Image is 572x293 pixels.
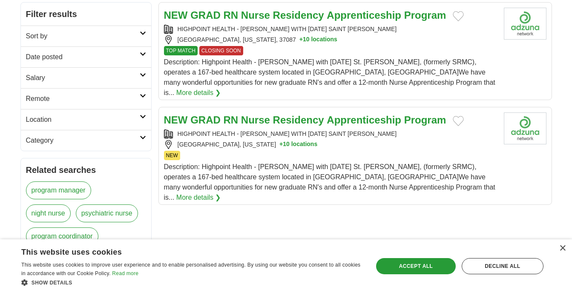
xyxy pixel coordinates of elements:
div: HIGHPOINT HEALTH - [PERSON_NAME] WITH [DATE] SAINT [PERSON_NAME] [164,129,497,138]
strong: Nurse [241,9,270,21]
a: Salary [21,67,151,88]
div: Decline all [462,258,543,274]
strong: GRAD [190,114,221,126]
span: This website uses cookies to improve user experience and to enable personalised advertising. By u... [21,262,360,276]
a: psychiatric nurse [76,204,138,222]
img: Company logo [504,8,546,40]
strong: RN [224,114,239,126]
strong: Residency [273,9,324,21]
a: Read more, opens a new window [112,270,138,276]
div: This website uses cookies [21,244,341,257]
h2: Date posted [26,52,140,62]
h2: Salary [26,73,140,83]
a: Remote [21,88,151,109]
strong: Program [404,9,446,21]
strong: RN [224,9,239,21]
h2: Sort by [26,31,140,41]
a: NEW GRAD RN Nurse Residency Apprenticeship Program [164,9,446,21]
span: Show details [32,280,72,286]
div: Show details [21,278,362,287]
span: NEW [164,151,180,160]
span: CLOSING SOON [199,46,243,55]
div: Accept all [376,258,456,274]
span: Description: Highpoint Health - [PERSON_NAME] with [DATE] St. [PERSON_NAME], (formerly SRMC), ope... [164,58,495,96]
div: [GEOGRAPHIC_DATA], [US_STATE], 37087 [164,35,497,44]
span: TOP MATCH [164,46,198,55]
a: Date posted [21,46,151,67]
span: + [299,35,303,44]
img: Company logo [504,112,546,144]
strong: Program [404,114,446,126]
a: Category [21,130,151,151]
button: +10 locations [299,35,337,44]
strong: GRAD [190,9,221,21]
a: More details ❯ [176,192,221,203]
a: program coordinator [26,227,98,245]
a: night nurse [26,204,71,222]
strong: NEW [164,9,188,21]
a: Location [21,109,151,130]
strong: Apprenticeship [327,114,401,126]
a: More details ❯ [176,88,221,98]
strong: NEW [164,114,188,126]
h2: Filter results [21,3,151,26]
strong: Nurse [241,114,270,126]
a: NEW GRAD RN Nurse Residency Apprenticeship Program [164,114,446,126]
a: program manager [26,181,91,199]
strong: Apprenticeship [327,9,401,21]
div: Close [559,245,566,252]
h2: Category [26,135,140,146]
div: HIGHPOINT HEALTH - [PERSON_NAME] WITH [DATE] SAINT [PERSON_NAME] [164,25,497,34]
h2: Location [26,115,140,125]
a: Sort by [21,26,151,46]
span: + [279,140,283,149]
span: Description: Highpoint Health - [PERSON_NAME] with [DATE] St. [PERSON_NAME], (formerly SRMC), ope... [164,163,495,201]
button: +10 locations [279,140,317,149]
button: Add to favorite jobs [453,11,464,21]
button: Add to favorite jobs [453,116,464,126]
div: [GEOGRAPHIC_DATA], [US_STATE] [164,140,497,149]
h2: Remote [26,94,140,104]
h2: Related searches [26,164,146,176]
strong: Residency [273,114,324,126]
